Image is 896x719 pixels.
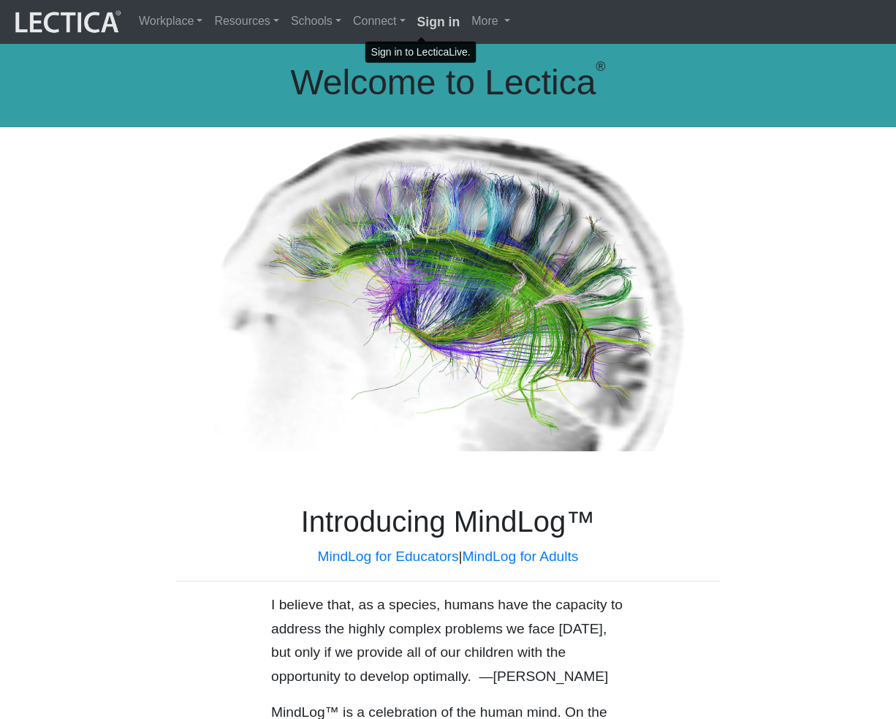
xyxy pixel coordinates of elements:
a: Workplace [133,6,208,37]
p: I believe that, as a species, humans have the capacity to address the highly complex problems we ... [271,593,625,689]
a: Resources [208,6,285,37]
sup: ® [596,59,605,74]
a: More [466,6,516,37]
div: Sign in to LecticaLive. [365,42,477,63]
a: Schools [285,6,347,37]
img: lecticalive [12,8,121,36]
p: | [176,545,719,569]
img: Human Connectome Project Image [205,127,691,452]
h1: Introducing MindLog™ [176,504,719,539]
a: MindLog for Educators [318,549,459,564]
a: Sign in [411,6,466,38]
strong: Sign in [417,15,460,29]
a: MindLog for Adults [463,549,579,564]
a: Connect [347,6,411,37]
